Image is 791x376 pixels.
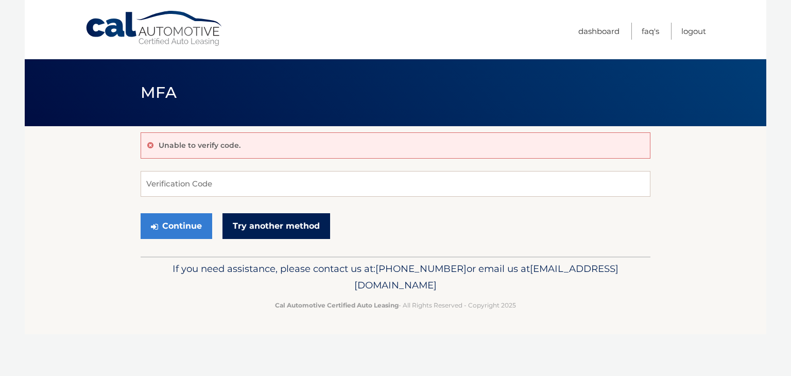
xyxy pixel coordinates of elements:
[275,301,399,309] strong: Cal Automotive Certified Auto Leasing
[85,10,224,47] a: Cal Automotive
[642,23,659,40] a: FAQ's
[681,23,706,40] a: Logout
[354,263,618,291] span: [EMAIL_ADDRESS][DOMAIN_NAME]
[141,213,212,239] button: Continue
[147,300,644,311] p: - All Rights Reserved - Copyright 2025
[578,23,620,40] a: Dashboard
[141,83,177,102] span: MFA
[375,263,467,275] span: [PHONE_NUMBER]
[159,141,240,150] p: Unable to verify code.
[147,261,644,294] p: If you need assistance, please contact us at: or email us at
[141,171,650,197] input: Verification Code
[222,213,330,239] a: Try another method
